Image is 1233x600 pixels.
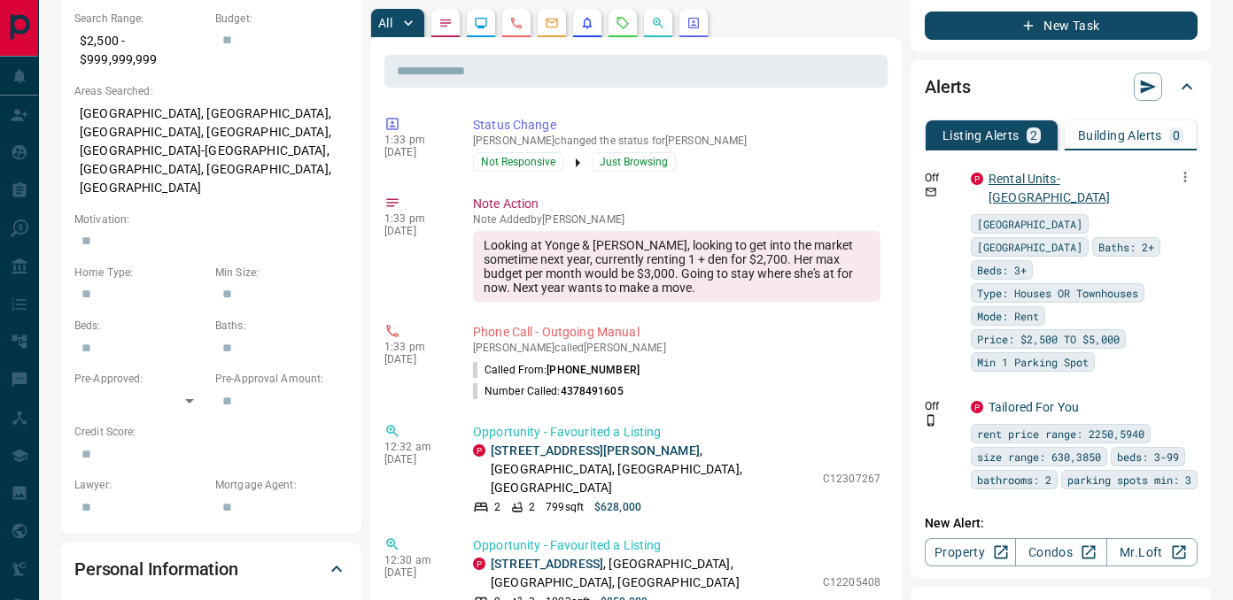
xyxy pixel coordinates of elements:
[74,99,347,203] p: [GEOGRAPHIC_DATA], [GEOGRAPHIC_DATA], [GEOGRAPHIC_DATA], [GEOGRAPHIC_DATA], [GEOGRAPHIC_DATA]-[GE...
[1030,129,1037,142] p: 2
[925,538,1016,566] a: Property
[74,555,238,583] h2: Personal Information
[989,400,1079,414] a: Tailored For You
[384,353,446,365] p: [DATE]
[384,554,446,566] p: 12:30 am
[977,261,1027,279] span: Beds: 3+
[491,555,814,592] p: , [GEOGRAPHIC_DATA], [GEOGRAPHIC_DATA], [GEOGRAPHIC_DATA]
[1098,238,1154,256] span: Baths: 2+
[651,16,665,30] svg: Opportunities
[925,73,971,101] h2: Alerts
[925,514,1198,533] p: New Alert:
[1173,129,1180,142] p: 0
[823,471,880,487] p: C12307267
[1117,448,1179,465] span: beds: 3-99
[481,153,555,171] span: Not Responsive
[942,129,1020,142] p: Listing Alerts
[1106,538,1198,566] a: Mr.Loft
[74,318,206,334] p: Beds:
[977,215,1082,233] span: [GEOGRAPHIC_DATA]
[547,364,640,376] span: [PHONE_NUMBER]
[384,341,446,353] p: 1:33 pm
[686,16,701,30] svg: Agent Actions
[971,173,983,185] div: property.ca
[925,398,960,414] p: Off
[1078,129,1162,142] p: Building Alerts
[977,353,1089,371] span: Min 1 Parking Spot
[473,423,880,442] p: Opportunity - Favourited a Listing
[74,424,347,440] p: Credit Score:
[600,153,668,171] span: Just Browsing
[494,499,500,515] p: 2
[473,231,880,302] div: Looking at Yonge & [PERSON_NAME], looking to get into the market sometime next year, currently re...
[215,371,347,387] p: Pre-Approval Amount:
[473,444,485,457] div: property.ca
[1015,538,1106,566] a: Condos
[384,146,446,158] p: [DATE]
[491,443,700,458] a: [STREET_ADDRESS][PERSON_NAME]
[977,425,1144,442] span: rent price range: 2250,5940
[474,16,488,30] svg: Lead Browsing Activity
[1067,471,1191,488] span: parking spots min: 3
[616,16,630,30] svg: Requests
[925,170,960,186] p: Off
[509,16,523,30] svg: Calls
[384,441,446,453] p: 12:32 am
[491,557,603,571] a: [STREET_ADDRESS]
[378,17,392,29] p: All
[74,27,206,74] p: $2,500 - $999,999,999
[546,499,584,515] p: 799 sqft
[215,265,347,281] p: Min Size:
[561,385,624,397] span: 4378491605
[473,195,880,213] p: Note Action
[74,265,206,281] p: Home Type:
[925,186,937,198] svg: Email
[977,307,1039,325] span: Mode: Rent
[925,414,937,427] svg: Push Notification Only
[925,12,1198,40] button: New Task
[491,442,814,497] p: , [GEOGRAPHIC_DATA], [GEOGRAPHIC_DATA], [GEOGRAPHIC_DATA]
[977,448,1101,465] span: size range: 630,3850
[384,134,446,146] p: 1:33 pm
[473,135,880,147] p: [PERSON_NAME] changed the status for [PERSON_NAME]
[473,213,880,226] p: Note Added by [PERSON_NAME]
[545,16,559,30] svg: Emails
[473,558,485,570] div: property.ca
[977,284,1138,302] span: Type: Houses OR Townhouses
[74,11,206,27] p: Search Range:
[384,566,446,579] p: [DATE]
[74,548,347,590] div: Personal Information
[74,371,206,387] p: Pre-Approved:
[989,172,1110,204] a: Rental Units- [GEOGRAPHIC_DATA]
[438,16,453,30] svg: Notes
[74,477,206,493] p: Lawyer:
[74,212,347,227] p: Motivation:
[473,383,624,399] p: Number Called:
[977,238,1082,256] span: [GEOGRAPHIC_DATA]
[384,225,446,237] p: [DATE]
[473,362,640,378] p: Called From:
[473,116,880,135] p: Status Change
[977,330,1120,348] span: Price: $2,500 TO $5,000
[594,499,641,515] p: $628,000
[215,477,347,493] p: Mortgage Agent:
[971,401,983,413] div: property.ca
[384,453,446,465] p: [DATE]
[215,11,347,27] p: Budget:
[384,212,446,225] p: 1:33 pm
[529,499,535,515] p: 2
[925,65,1198,108] div: Alerts
[580,16,594,30] svg: Listing Alerts
[823,574,880,590] p: C12205408
[473,323,880,342] p: Phone Call - Outgoing Manual
[215,318,347,334] p: Baths:
[74,83,347,99] p: Areas Searched:
[473,536,880,555] p: Opportunity - Favourited a Listing
[977,471,1051,488] span: bathrooms: 2
[473,342,880,354] p: [PERSON_NAME] called [PERSON_NAME]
